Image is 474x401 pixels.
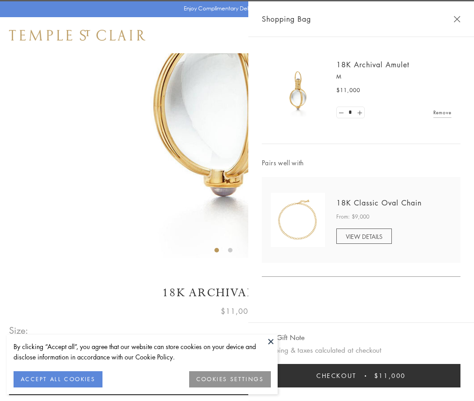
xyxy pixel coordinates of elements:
[355,107,364,118] a: Set quantity to 2
[262,158,460,168] span: Pairs well with
[189,371,271,387] button: COOKIES SETTINGS
[184,4,286,13] p: Enjoy Complimentary Delivery & Returns
[262,364,460,387] button: Checkout $11,000
[336,228,392,244] a: VIEW DETAILS
[337,107,346,118] a: Set quantity to 0
[9,30,145,41] img: Temple St. Clair
[14,371,102,387] button: ACCEPT ALL COOKIES
[9,323,29,338] span: Size:
[336,86,360,95] span: $11,000
[14,341,271,362] div: By clicking “Accept all”, you agree that our website can store cookies on your device and disclos...
[9,285,465,301] h1: 18K Archival Amulet
[262,332,305,343] button: Add Gift Note
[336,198,422,208] a: 18K Classic Oval Chain
[336,72,451,81] p: M
[271,63,325,117] img: 18K Archival Amulet
[221,305,253,317] span: $11,000
[262,13,311,25] span: Shopping Bag
[454,16,460,23] button: Close Shopping Bag
[336,212,369,221] span: From: $9,000
[374,371,406,381] span: $11,000
[271,193,325,247] img: N88865-OV18
[346,232,382,241] span: VIEW DETAILS
[316,371,357,381] span: Checkout
[433,107,451,117] a: Remove
[262,345,460,356] p: Shipping & taxes calculated at checkout
[336,60,409,70] a: 18K Archival Amulet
